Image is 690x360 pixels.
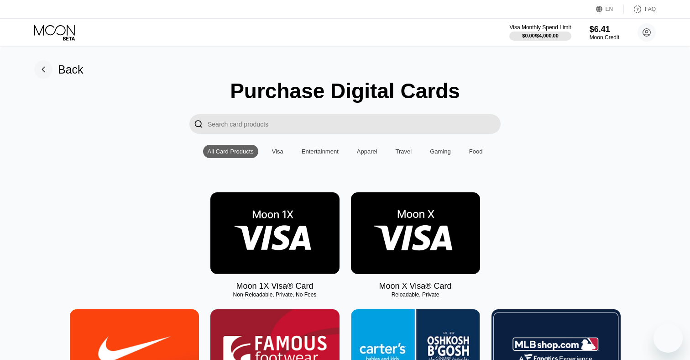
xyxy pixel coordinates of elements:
div: $6.41Moon Credit [590,25,619,41]
div: All Card Products [203,145,258,158]
div: Moon Credit [590,34,619,41]
div: Apparel [352,145,382,158]
div: Entertainment [302,148,339,155]
div: Non-Reloadable, Private, No Fees [210,291,340,298]
div: Food [469,148,483,155]
div: All Card Products [208,148,254,155]
div: $6.41 [590,25,619,34]
div: FAQ [645,6,656,12]
div: Visa [272,148,283,155]
div: Food [465,145,487,158]
div: Apparel [357,148,377,155]
div: Back [58,63,84,76]
div: Visa Monthly Spend Limit$0.00/$4,000.00 [509,24,571,41]
div: Travel [391,145,417,158]
div: FAQ [624,5,656,14]
div:  [194,119,203,129]
div: Moon X Visa® Card [379,281,451,291]
input: Search card products [208,114,501,134]
div: Visa Monthly Spend Limit [509,24,571,31]
div: Moon 1X Visa® Card [236,281,313,291]
iframe: Button to launch messaging window [653,323,683,353]
div:  [189,114,208,134]
div: $0.00 / $4,000.00 [522,33,559,38]
div: EN [606,6,613,12]
div: Gaming [430,148,451,155]
div: EN [596,5,624,14]
div: Entertainment [297,145,343,158]
div: Visa [267,145,288,158]
div: Gaming [425,145,455,158]
div: Reloadable, Private [351,291,480,298]
div: Back [34,60,84,79]
div: Travel [396,148,412,155]
div: Purchase Digital Cards [230,79,460,103]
